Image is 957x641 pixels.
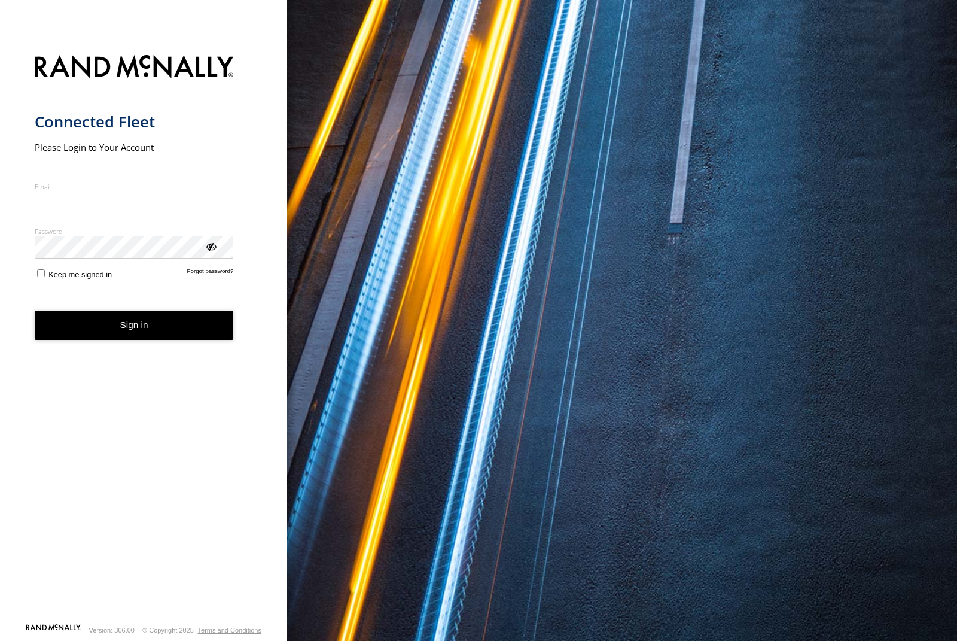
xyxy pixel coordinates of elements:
h1: Connected Fleet [35,112,234,132]
a: Forgot password? [187,268,234,279]
span: Keep me signed in [48,270,112,279]
input: Keep me signed in [37,269,45,277]
label: Password [35,227,234,236]
div: Version: 306.00 [89,627,135,634]
div: ViewPassword [205,240,217,252]
button: Sign in [35,311,234,340]
label: Email [35,182,234,191]
div: © Copyright 2025 - [142,627,261,634]
a: Terms and Conditions [198,627,261,634]
a: Visit our Website [26,624,81,636]
h2: Please Login to Your Account [35,141,234,153]
img: Rand McNally [35,53,234,83]
form: main [35,48,253,623]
